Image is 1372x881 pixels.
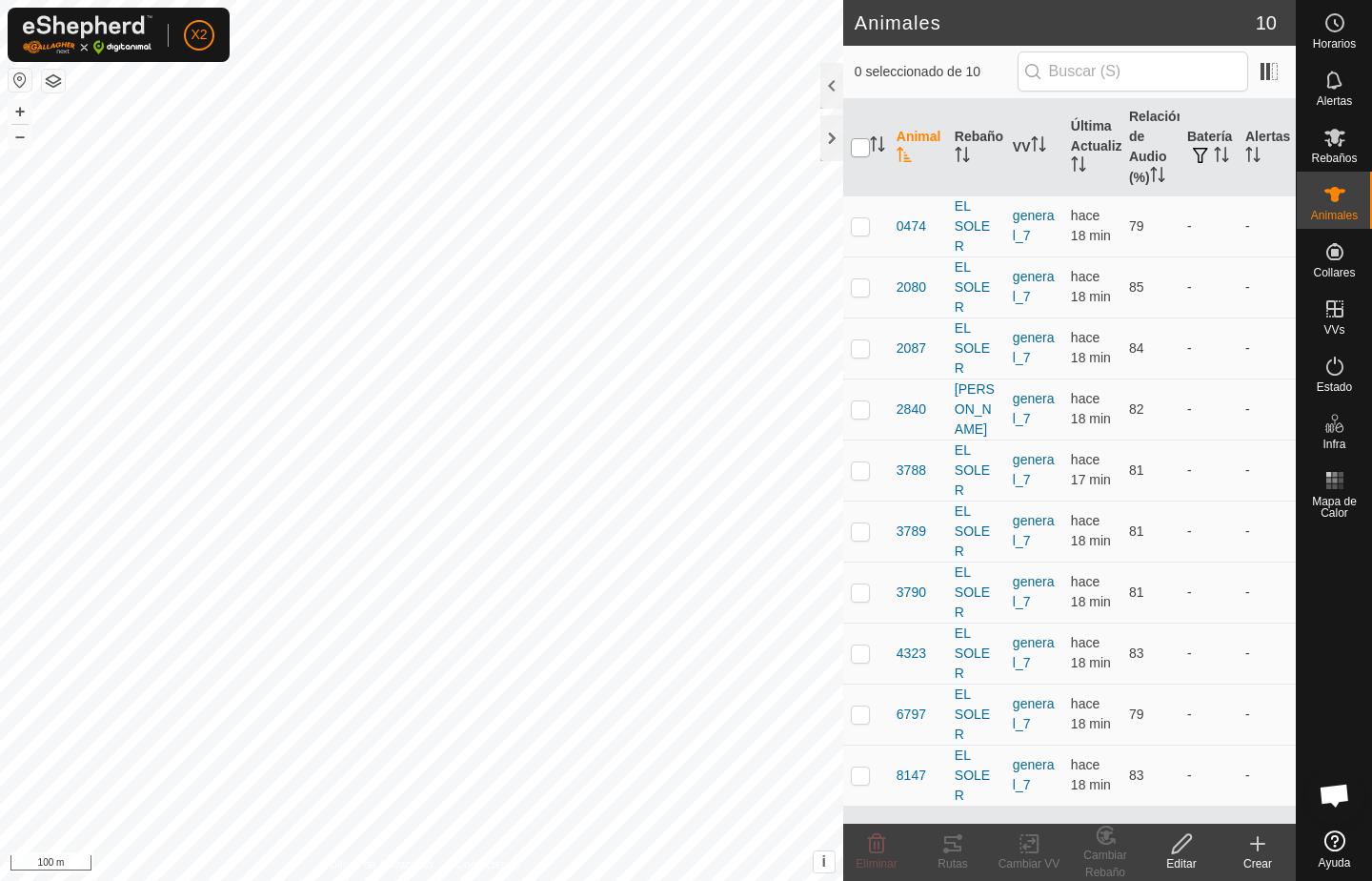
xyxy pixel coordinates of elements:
span: 0474 [897,216,926,236]
td: - [1180,501,1238,562]
span: 2087 [897,338,926,359]
div: Chat abierto [1306,767,1363,824]
th: Animal [889,99,947,196]
div: [PERSON_NAME] [955,379,998,440]
p-sorticon: Activar para ordenar [1031,139,1046,154]
td: - [1238,256,1296,318]
div: Cambiar VV [991,855,1067,872]
th: Relación de Audio (%) [1121,99,1180,196]
div: EL SOLER [955,563,998,623]
span: 83 [1129,768,1144,783]
span: 81 [1129,462,1144,478]
td: - [1180,256,1238,318]
span: 83 [1129,645,1144,661]
span: 3790 [897,583,926,603]
p-sorticon: Activar para ordenar [897,150,912,165]
p-sorticon: Activar para ordenar [1071,159,1086,174]
td: - [1180,684,1238,745]
p-sorticon: Activar para ordenar [955,150,970,165]
td: - [1238,318,1296,379]
span: 85 [1129,279,1144,295]
p-sorticon: Activar para ordenar [1214,150,1229,165]
p-sorticon: Activar para ordenar [870,139,885,154]
span: Animales [1311,210,1358,221]
a: Política de Privacidad [323,856,433,873]
div: EL SOLER [955,318,998,379]
span: 2080 [897,277,926,297]
p-sorticon: Activar para ordenar [1150,170,1165,185]
th: Última Actualización [1063,99,1121,196]
td: - [1238,623,1296,684]
span: Mapa de Calor [1301,496,1367,519]
th: Alertas [1238,99,1296,196]
td: - [1180,195,1238,256]
span: 79 [1129,218,1144,234]
div: EL SOLER [955,257,998,318]
span: Infra [1322,439,1345,450]
a: general_7 [1013,757,1055,792]
p-sorticon: Activar para ordenar [1245,150,1261,165]
div: Rutas [915,855,991,872]
span: 3789 [897,522,926,542]
a: Ayuda [1297,823,1372,876]
span: 2840 [897,400,926,420]
div: Cambiar Rebaño [1067,847,1143,881]
a: general_7 [1013,696,1055,731]
span: 19 sept 2025, 13:47 [1071,330,1111,365]
td: - [1238,562,1296,623]
span: Collares [1313,267,1355,278]
span: 84 [1129,340,1144,356]
td: - [1180,745,1238,806]
div: Editar [1143,855,1220,872]
span: 0 seleccionado de 10 [855,62,1018,82]
span: 4323 [897,644,926,664]
span: 6797 [897,705,926,725]
span: 82 [1129,401,1144,417]
span: Eliminar [856,857,897,871]
button: + [9,100,31,123]
span: Rebaños [1311,153,1357,164]
span: 81 [1129,523,1144,539]
span: 8147 [897,766,926,786]
a: general_7 [1013,330,1055,365]
input: Buscar (S) [1018,51,1248,92]
div: EL SOLER [955,502,998,562]
span: 19 sept 2025, 13:47 [1071,757,1111,792]
a: Contáctenos [455,856,519,873]
a: general_7 [1013,391,1055,426]
th: VV [1005,99,1063,196]
span: 3788 [897,461,926,481]
span: Ayuda [1319,857,1351,869]
span: 19 sept 2025, 13:47 [1071,269,1111,304]
td: - [1180,440,1238,501]
span: VVs [1323,324,1344,336]
div: EL SOLER [955,624,998,684]
th: Rebaño [947,99,1005,196]
span: 19 sept 2025, 13:47 [1071,574,1111,609]
span: 81 [1129,584,1144,600]
span: 19 sept 2025, 13:47 [1071,513,1111,548]
span: Estado [1317,381,1352,393]
button: – [9,125,31,148]
td: - [1238,440,1296,501]
button: Capas del Mapa [42,70,65,92]
a: general_7 [1013,208,1055,243]
span: 19 sept 2025, 13:47 [1071,452,1111,487]
div: EL SOLER [955,685,998,745]
td: - [1180,379,1238,440]
span: 19 sept 2025, 13:47 [1071,391,1111,426]
button: i [814,851,835,872]
th: Batería [1180,99,1238,196]
td: - [1238,501,1296,562]
td: - [1238,745,1296,806]
h2: Animales [855,11,1256,34]
td: - [1238,195,1296,256]
span: X2 [191,25,207,45]
span: 79 [1129,707,1144,722]
td: - [1180,318,1238,379]
span: 19 sept 2025, 13:47 [1071,635,1111,670]
a: general_7 [1013,635,1055,670]
img: Logo Gallagher [23,15,152,54]
a: general_7 [1013,574,1055,609]
div: EL SOLER [955,440,998,501]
